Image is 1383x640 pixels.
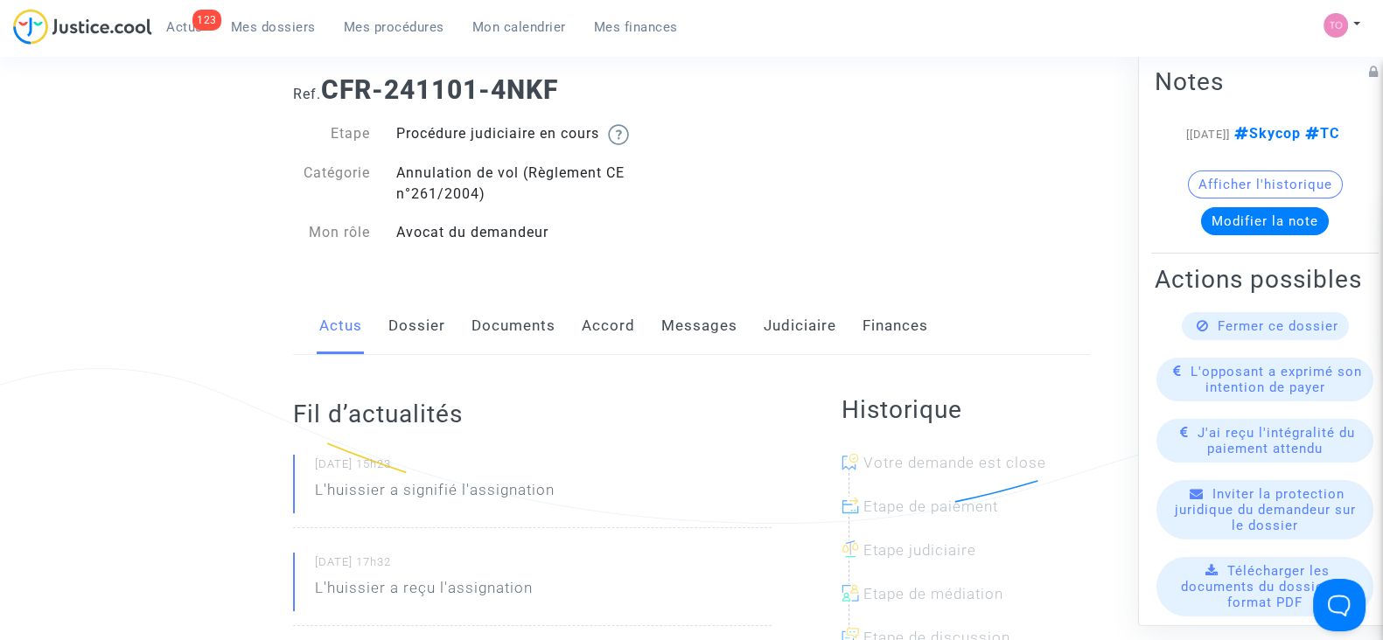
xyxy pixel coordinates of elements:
[330,14,458,40] a: Mes procédures
[388,297,445,355] a: Dossier
[315,456,772,479] small: [DATE] 15h23
[166,19,203,35] span: Actus
[1181,563,1349,610] span: Télécharger les documents du dossier au format PDF
[321,74,558,105] b: CFR-241101-4NKF
[319,297,362,355] a: Actus
[1198,425,1355,456] span: J'ai reçu l'intégralité du paiement attendu
[472,19,566,35] span: Mon calendrier
[293,86,321,102] span: Ref.
[580,14,692,40] a: Mes finances
[152,14,217,40] a: 123Actus
[471,297,555,355] a: Documents
[315,577,533,608] p: L'huissier a reçu l'assignation
[1188,170,1343,198] button: Afficher l'historique
[1191,364,1362,395] span: L'opposant a exprimé son intention de payer
[280,163,383,205] div: Catégorie
[231,19,316,35] span: Mes dossiers
[383,222,692,243] div: Avocat du demandeur
[608,124,629,145] img: help.svg
[383,163,692,205] div: Annulation de vol (Règlement CE n°261/2004)
[1305,125,1339,142] span: TC
[1218,318,1338,334] span: Fermer ce dossier
[217,14,330,40] a: Mes dossiers
[315,554,772,577] small: [DATE] 17h32
[1155,264,1375,295] h2: Actions possibles
[280,123,383,145] div: Etape
[383,123,692,145] div: Procédure judiciaire en cours
[863,297,928,355] a: Finances
[1155,66,1375,97] h2: Notes
[582,297,635,355] a: Accord
[280,222,383,243] div: Mon rôle
[1175,486,1356,533] span: Inviter la protection juridique du demandeur sur le dossier
[1324,13,1348,38] img: fe1f3729a2b880d5091b466bdc4f5af5
[192,10,221,31] div: 123
[1313,579,1366,631] iframe: Help Scout Beacon - Open
[344,19,444,35] span: Mes procédures
[1201,207,1329,235] button: Modifier la note
[458,14,580,40] a: Mon calendrier
[1186,128,1230,141] span: [[DATE]]
[594,19,678,35] span: Mes finances
[661,297,737,355] a: Messages
[764,297,836,355] a: Judiciaire
[842,394,1090,425] h2: Historique
[13,9,152,45] img: jc-logo.svg
[863,454,1046,471] span: Votre demande est close
[293,399,772,429] h2: Fil d’actualités
[315,479,555,510] p: L'huissier a signifié l'assignation
[1230,125,1301,142] span: Skycop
